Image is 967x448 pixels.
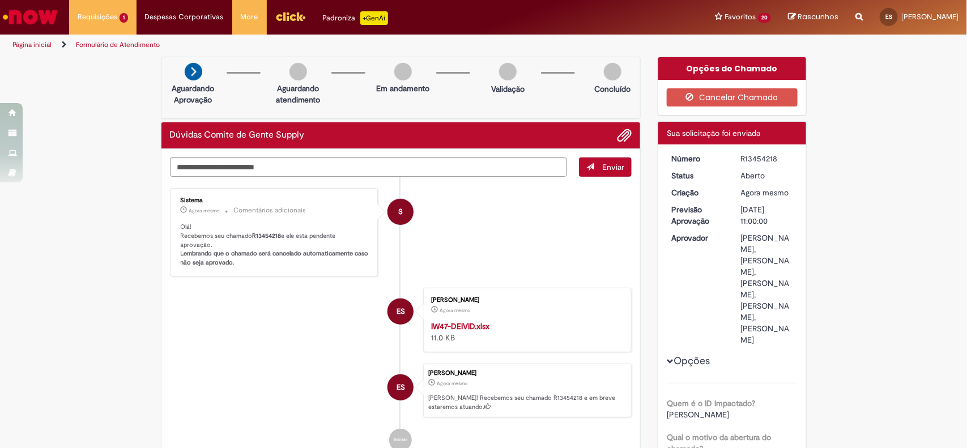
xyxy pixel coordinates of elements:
time: 27/08/2025 18:54:59 [189,207,220,214]
span: Agora mesmo [437,380,467,387]
span: Agora mesmo [440,307,470,314]
span: ES [397,374,405,401]
p: Aguardando atendimento [271,83,326,105]
div: Padroniza [323,11,388,25]
div: 27/08/2025 18:54:44 [741,187,794,198]
span: Agora mesmo [189,207,220,214]
span: Sua solicitação foi enviada [667,128,760,138]
dt: Criação [663,187,732,198]
button: Enviar [579,157,632,177]
div: Eliana Maria Costa da Silva [387,298,414,325]
div: Opções do Chamado [658,57,806,80]
span: [PERSON_NAME] [667,409,729,420]
p: [PERSON_NAME]! Recebemos seu chamado R13454218 e em breve estaremos atuando. [428,394,625,411]
span: Rascunhos [798,11,838,22]
span: Enviar [602,162,624,172]
b: Lembrando que o chamado será cancelado automaticamente caso não seja aprovado. [181,249,370,267]
img: click_logo_yellow_360x200.png [275,8,306,25]
img: img-circle-grey.png [604,63,621,80]
span: Requisições [78,11,117,23]
dt: Previsão Aprovação [663,204,732,227]
div: [PERSON_NAME] [428,370,625,377]
a: Página inicial [12,40,52,49]
time: 27/08/2025 18:54:44 [437,380,467,387]
span: S [398,198,403,225]
dt: Número [663,153,732,164]
p: Olá! Recebemos seu chamado e ele esta pendente aprovação. [181,223,369,267]
span: Despesas Corporativas [145,11,224,23]
div: [DATE] 11:00:00 [741,204,794,227]
small: Comentários adicionais [234,206,306,215]
p: Em andamento [376,83,429,94]
img: img-circle-grey.png [499,63,517,80]
span: [PERSON_NAME] [901,12,959,22]
p: Concluído [594,83,631,95]
div: Aberto [741,170,794,181]
span: ES [885,13,892,20]
img: ServiceNow [1,6,59,28]
time: 27/08/2025 18:54:37 [440,307,470,314]
b: R13454218 [253,232,282,240]
dt: Status [663,170,732,181]
a: IW47-DEIVID.xlsx [431,321,489,331]
span: 20 [758,13,771,23]
img: img-circle-grey.png [289,63,307,80]
span: ES [397,298,405,325]
span: More [241,11,258,23]
div: [PERSON_NAME] [431,297,620,304]
time: 27/08/2025 18:54:44 [741,187,789,198]
div: 11.0 KB [431,321,620,343]
img: img-circle-grey.png [394,63,412,80]
li: Eliana Maria Costa da Silva [170,364,632,418]
dt: Aprovador [663,232,732,244]
div: [PERSON_NAME], [PERSON_NAME], [PERSON_NAME], [PERSON_NAME], [PERSON_NAME] [741,232,794,345]
p: Validação [491,83,525,95]
span: 1 [120,13,128,23]
h2: Dúvidas Comite de Gente Supply Histórico de tíquete [170,130,305,140]
button: Cancelar Chamado [667,88,798,106]
span: Favoritos [725,11,756,23]
img: arrow-next.png [185,63,202,80]
div: Eliana Maria Costa da Silva [387,374,414,400]
a: Rascunhos [788,12,838,23]
p: +GenAi [360,11,388,25]
button: Adicionar anexos [617,128,632,143]
div: Sistema [181,197,369,204]
textarea: Digite sua mensagem aqui... [170,157,568,177]
span: Agora mesmo [741,187,789,198]
a: Formulário de Atendimento [76,40,160,49]
ul: Trilhas de página [8,35,636,56]
div: R13454218 [741,153,794,164]
b: Quem é o ID Impactado? [667,398,755,408]
div: System [387,199,414,225]
p: Aguardando Aprovação [166,83,221,105]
